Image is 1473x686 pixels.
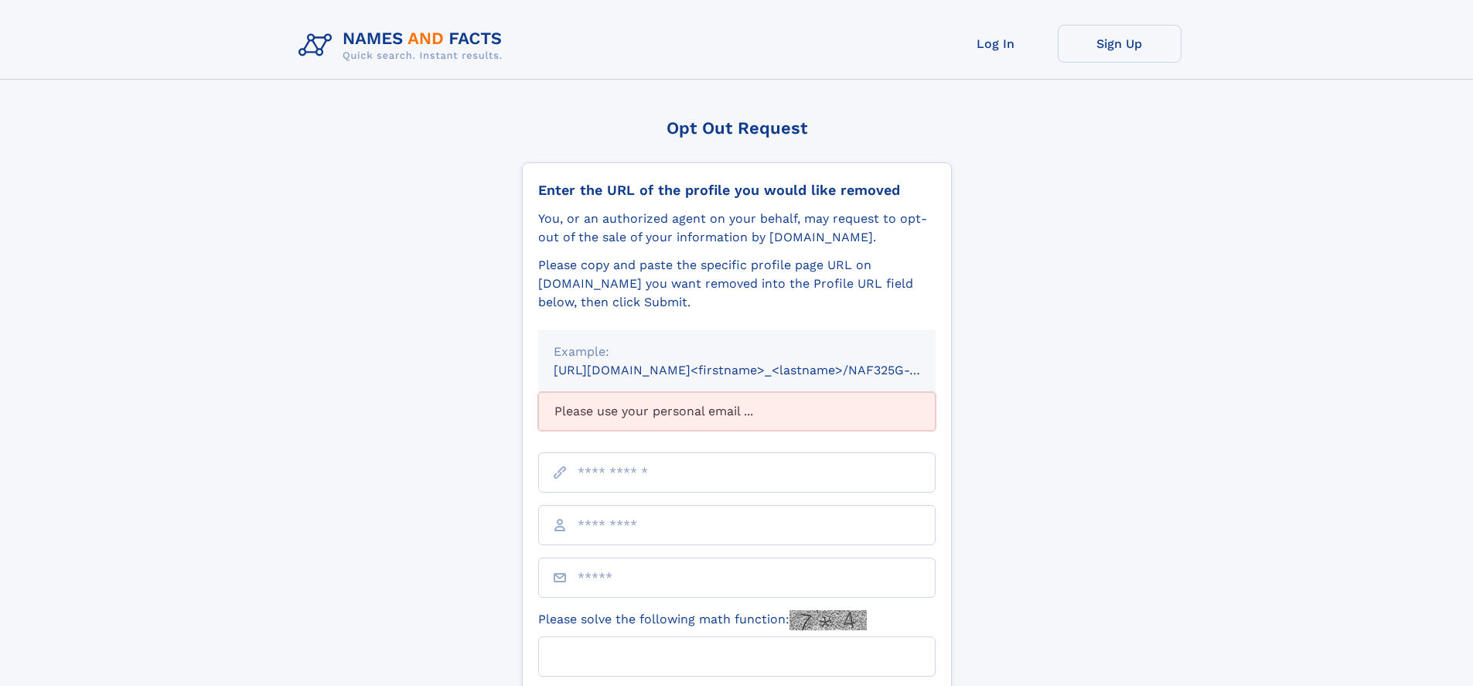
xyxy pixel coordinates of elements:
a: Sign Up [1058,25,1181,63]
small: [URL][DOMAIN_NAME]<firstname>_<lastname>/NAF325G-xxxxxxxx [554,363,965,377]
div: You, or an authorized agent on your behalf, may request to opt-out of the sale of your informatio... [538,210,936,247]
div: Enter the URL of the profile you would like removed [538,182,936,199]
div: Opt Out Request [522,118,952,138]
div: Please copy and paste the specific profile page URL on [DOMAIN_NAME] you want removed into the Pr... [538,256,936,312]
img: Logo Names and Facts [292,25,515,67]
div: Please use your personal email ... [538,392,936,431]
a: Log In [934,25,1058,63]
div: Example: [554,343,920,361]
label: Please solve the following math function: [538,610,867,630]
